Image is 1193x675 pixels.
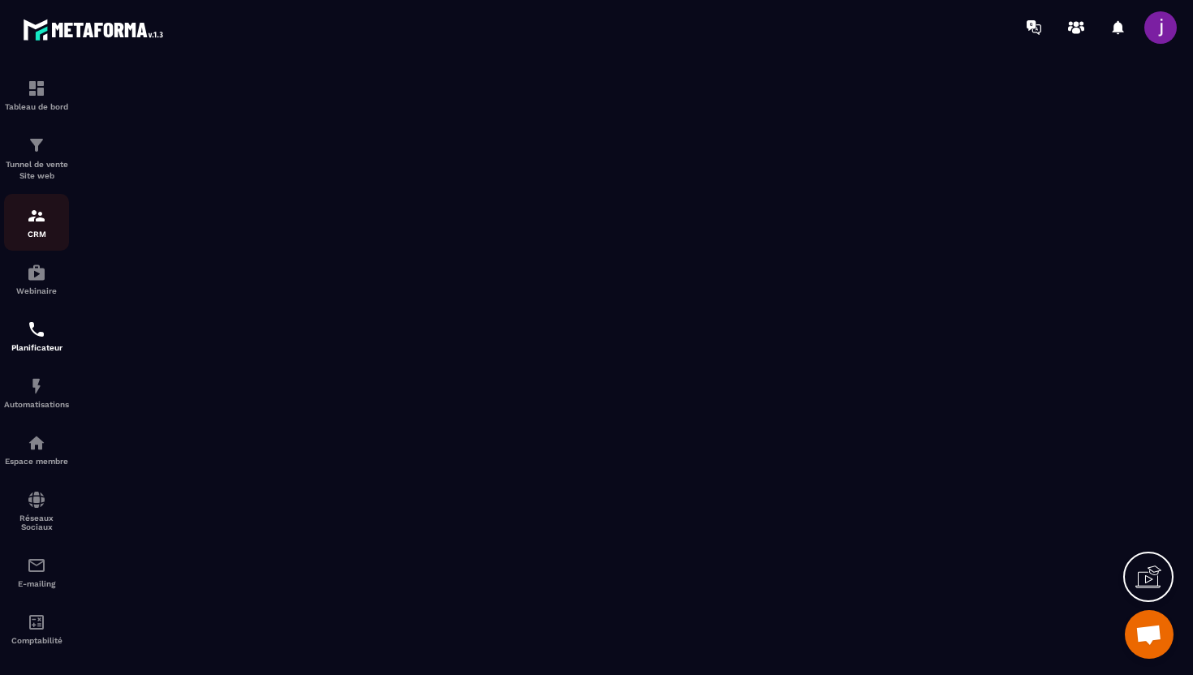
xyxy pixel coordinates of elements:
img: automations [27,263,46,282]
a: formationformationTableau de bord [4,67,69,123]
p: Planificateur [4,343,69,352]
img: automations [27,376,46,396]
img: formation [27,206,46,226]
img: social-network [27,490,46,509]
img: formation [27,79,46,98]
img: scheduler [27,320,46,339]
img: formation [27,135,46,155]
img: logo [23,15,169,45]
p: Espace membre [4,457,69,466]
a: accountantaccountantComptabilité [4,600,69,657]
a: schedulerschedulerPlanificateur [4,307,69,364]
p: Comptabilité [4,636,69,645]
a: formationformationCRM [4,194,69,251]
img: automations [27,433,46,453]
p: Webinaire [4,286,69,295]
p: Tableau de bord [4,102,69,111]
p: E-mailing [4,579,69,588]
div: Ouvrir le chat [1125,610,1174,659]
p: Tunnel de vente Site web [4,159,69,182]
a: automationsautomationsEspace membre [4,421,69,478]
p: Automatisations [4,400,69,409]
p: Réseaux Sociaux [4,514,69,531]
a: automationsautomationsAutomatisations [4,364,69,421]
img: email [27,556,46,575]
a: emailemailE-mailing [4,544,69,600]
p: CRM [4,230,69,239]
a: formationformationTunnel de vente Site web [4,123,69,194]
a: automationsautomationsWebinaire [4,251,69,307]
img: accountant [27,613,46,632]
a: social-networksocial-networkRéseaux Sociaux [4,478,69,544]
